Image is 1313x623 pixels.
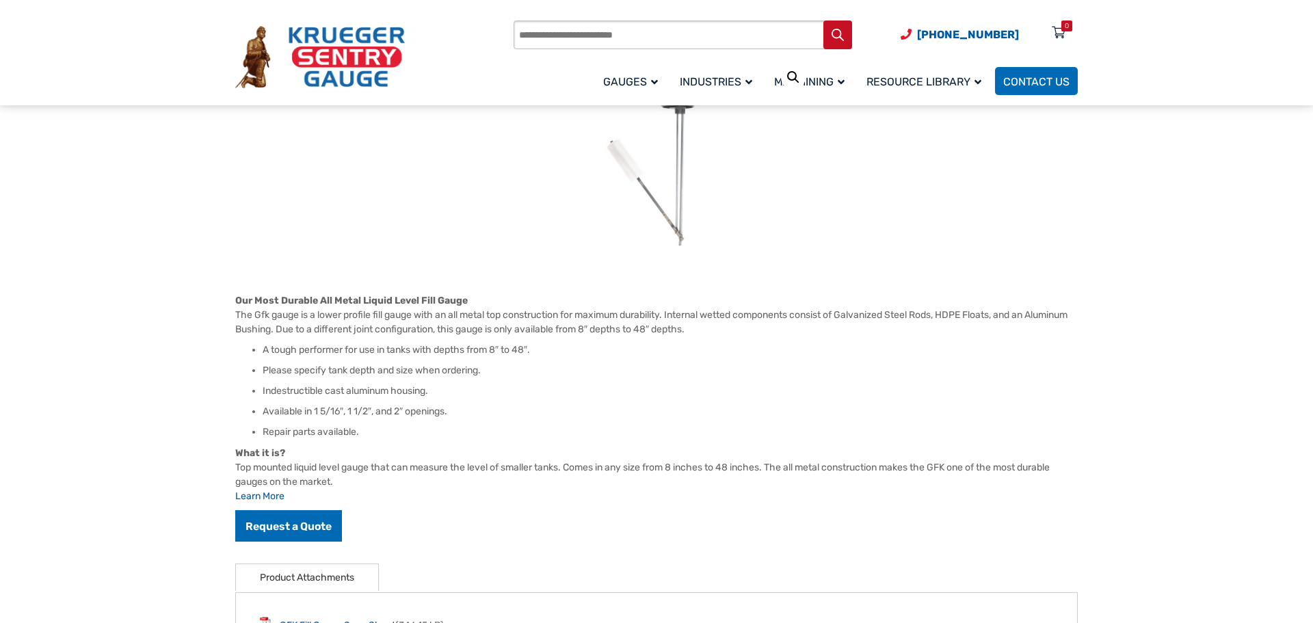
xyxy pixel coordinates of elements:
strong: What it is? [235,447,285,459]
div: 0 [1065,21,1069,31]
span: Resource Library [866,75,981,88]
a: Machining [766,65,858,97]
a: Gauges [595,65,672,97]
li: Repair parts available. [263,425,1078,439]
span: [PHONE_NUMBER] [917,28,1019,41]
span: Contact Us [1003,75,1070,88]
span: Machining [774,75,845,88]
span: Industries [680,75,752,88]
li: Please specify tank depth and size when ordering. [263,364,1078,377]
a: Request a Quote [235,510,342,542]
a: Phone Number (920) 434-8860 [901,26,1019,43]
a: Product Attachments [260,564,354,591]
li: Indestructible cast aluminum housing. [263,384,1078,398]
a: Industries [672,65,766,97]
li: A tough performer for use in tanks with depths from 8″ to 48″. [263,343,1078,357]
img: Krueger Sentry Gauge [235,26,405,89]
a: Resource Library [858,65,995,97]
li: Available in 1 5/16″, 1 1/2″, and 2″ openings. [263,405,1078,419]
span: Gauges [603,75,658,88]
strong: Our Most Durable All Metal Liquid Level Fill Gauge [235,295,468,306]
a: Contact Us [995,67,1078,95]
a: View full-screen image gallery [781,65,806,90]
a: Learn More [235,490,284,502]
p: The Gfk gauge is a lower profile fill gauge with an all metal top construction for maximum durabi... [235,293,1078,336]
p: Top mounted liquid level gauge that can measure the level of smaller tanks. Comes in any size fro... [235,446,1078,503]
